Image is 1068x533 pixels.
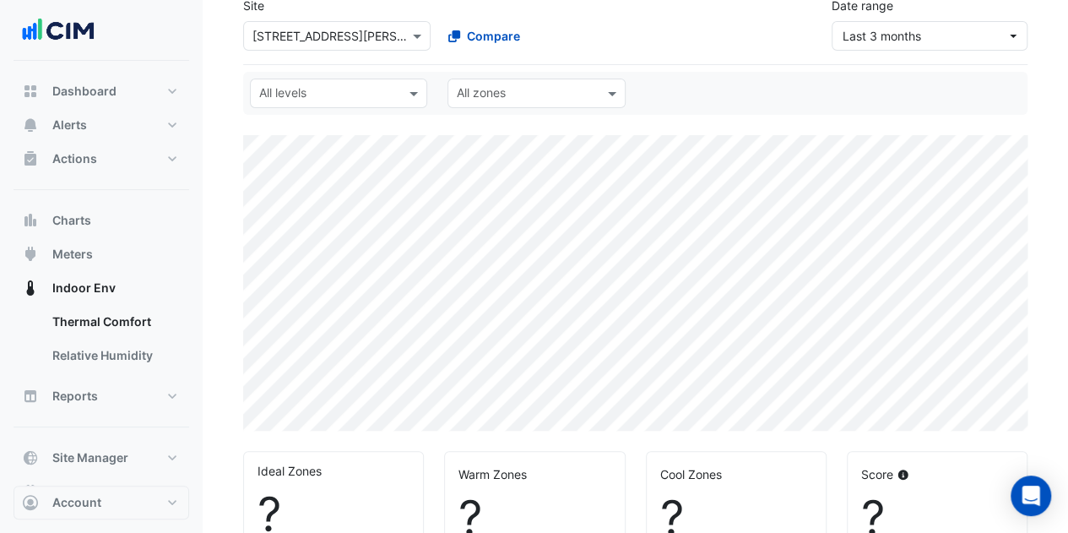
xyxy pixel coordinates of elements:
[22,280,39,296] app-icon: Indoor Env
[14,74,189,108] button: Dashboard
[14,475,189,509] button: Admin
[22,212,39,229] app-icon: Charts
[14,305,189,379] div: Indoor Env
[52,280,116,296] span: Indoor Env
[52,494,101,511] span: Account
[14,441,189,475] button: Site Manager
[14,271,189,305] button: Indoor Env
[52,388,98,405] span: Reports
[39,305,189,339] a: Thermal Comfort
[14,204,189,237] button: Charts
[258,462,409,480] div: Ideal Zones
[52,449,128,466] span: Site Manager
[257,84,306,106] div: All levels
[1011,476,1051,516] div: Open Intercom Messenger
[843,29,921,43] span: 01 May 25 - 31 Jul 25
[14,108,189,142] button: Alerts
[832,21,1027,51] button: Last 3 months
[14,379,189,413] button: Reports
[22,83,39,100] app-icon: Dashboard
[22,388,39,405] app-icon: Reports
[52,246,93,263] span: Meters
[22,449,39,466] app-icon: Site Manager
[22,483,39,500] app-icon: Admin
[467,27,520,45] span: Compare
[52,83,117,100] span: Dashboard
[861,465,1013,483] div: Score
[14,486,189,519] button: Account
[14,142,189,176] button: Actions
[14,237,189,271] button: Meters
[458,465,610,483] div: Warm Zones
[22,117,39,133] app-icon: Alerts
[52,150,97,167] span: Actions
[660,465,812,483] div: Cool Zones
[52,117,87,133] span: Alerts
[52,212,91,229] span: Charts
[454,84,506,106] div: All zones
[39,339,189,373] a: Relative Humidity
[22,246,39,263] app-icon: Meters
[22,150,39,167] app-icon: Actions
[52,483,90,500] span: Admin
[437,21,531,51] button: Compare
[20,14,96,47] img: Company Logo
